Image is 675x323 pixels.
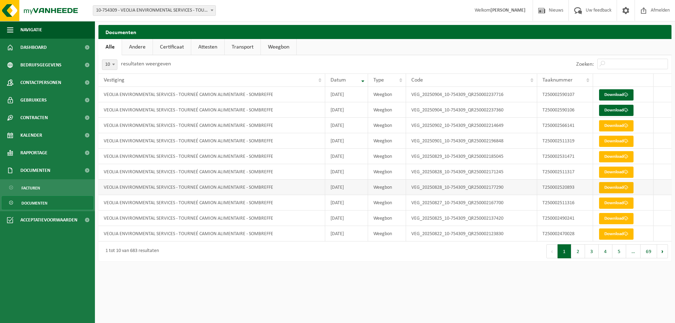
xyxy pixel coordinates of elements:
a: Transport [225,39,261,55]
td: Weegbon [368,164,406,180]
td: [DATE] [325,118,368,133]
label: Zoeken: [576,62,594,67]
a: Download [599,182,634,193]
td: VEOLIA ENVIRONMENTAL SERVICES - TOURNEÉ CAMION ALIMENTAIRE - SOMBREFFE [98,133,325,149]
td: VEOLIA ENVIRONMENTAL SERVICES - TOURNEÉ CAMION ALIMENTAIRE - SOMBREFFE [98,180,325,195]
td: VEOLIA ENVIRONMENTAL SERVICES - TOURNEÉ CAMION ALIMENTAIRE - SOMBREFFE [98,164,325,180]
td: T250002520893 [537,180,593,195]
button: 5 [612,244,626,258]
td: T250002511319 [537,133,593,149]
span: 10 [102,60,117,70]
td: T250002511316 [537,195,593,211]
td: VEG_20250902_10-754309_QR250002214649 [406,118,537,133]
h2: Documenten [98,25,671,39]
td: VEG_20250904_10-754309_QR250002237716 [406,87,537,102]
td: VEOLIA ENVIRONMENTAL SERVICES - TOURNEÉ CAMION ALIMENTAIRE - SOMBREFFE [98,149,325,164]
td: VEG_20250827_10-754309_QR250002167700 [406,195,537,211]
td: VEG_20250901_10-754309_QR250002196848 [406,133,537,149]
span: Gebruikers [20,91,47,109]
span: Rapportage [20,144,47,162]
a: Download [599,167,634,178]
td: Weegbon [368,180,406,195]
td: T250002566141 [537,118,593,133]
span: Documenten [21,196,47,210]
span: Type [373,77,384,83]
td: T250002470028 [537,226,593,241]
td: VEG_20250822_10-754309_QR250002123830 [406,226,537,241]
span: Taaknummer [542,77,573,83]
td: VEOLIA ENVIRONMENTAL SERVICES - TOURNEÉ CAMION ALIMENTAIRE - SOMBREFFE [98,102,325,118]
span: Documenten [20,162,50,179]
span: Bedrijfsgegevens [20,56,62,74]
span: 10-754309 - VEOLIA ENVIRONMENTAL SERVICES - TOURNEÉ CAMION ALIMENTAIRE - 5140 SOMBREFFE, RUE DE L... [93,5,216,16]
a: Andere [122,39,153,55]
td: [DATE] [325,133,368,149]
span: Navigatie [20,21,42,39]
a: Documenten [2,196,93,209]
button: Previous [546,244,558,258]
a: Download [599,228,634,240]
div: 1 tot 10 van 683 resultaten [102,245,159,258]
td: VEG_20250828_10-754309_QR250002171245 [406,164,537,180]
td: VEOLIA ENVIRONMENTAL SERVICES - TOURNEÉ CAMION ALIMENTAIRE - SOMBREFFE [98,195,325,211]
td: Weegbon [368,211,406,226]
span: Datum [330,77,346,83]
td: Weegbon [368,133,406,149]
span: 10-754309 - VEOLIA ENVIRONMENTAL SERVICES - TOURNEÉ CAMION ALIMENTAIRE - 5140 SOMBREFFE, RUE DE L... [93,6,216,15]
td: VEOLIA ENVIRONMENTAL SERVICES - TOURNEÉ CAMION ALIMENTAIRE - SOMBREFFE [98,87,325,102]
td: Weegbon [368,118,406,133]
span: 10 [102,59,117,70]
button: 3 [585,244,599,258]
strong: [PERSON_NAME] [490,8,526,13]
td: VEG_20250828_10-754309_QR250002177290 [406,180,537,195]
a: Download [599,151,634,162]
button: 4 [599,244,612,258]
td: [DATE] [325,226,368,241]
td: T250002511317 [537,164,593,180]
span: Acceptatievoorwaarden [20,211,77,229]
a: Facturen [2,181,93,194]
span: … [626,244,641,258]
label: resultaten weergeven [121,61,171,67]
a: Certificaat [153,39,191,55]
td: Weegbon [368,102,406,118]
span: Dashboard [20,39,47,56]
td: T250002531471 [537,149,593,164]
a: Download [599,105,634,116]
td: T250002490241 [537,211,593,226]
td: [DATE] [325,102,368,118]
td: [DATE] [325,180,368,195]
span: Kalender [20,127,42,144]
td: VEOLIA ENVIRONMENTAL SERVICES - TOURNEÉ CAMION ALIMENTAIRE - SOMBREFFE [98,211,325,226]
td: Weegbon [368,195,406,211]
button: 1 [558,244,571,258]
td: [DATE] [325,164,368,180]
td: T250002590107 [537,87,593,102]
td: [DATE] [325,149,368,164]
a: Download [599,136,634,147]
a: Alle [98,39,122,55]
td: Weegbon [368,226,406,241]
a: Attesten [191,39,224,55]
button: 2 [571,244,585,258]
button: Next [657,244,668,258]
button: 69 [641,244,657,258]
td: [DATE] [325,195,368,211]
td: [DATE] [325,211,368,226]
span: Contactpersonen [20,74,61,91]
span: Code [411,77,423,83]
td: VEG_20250904_10-754309_QR250002237360 [406,102,537,118]
td: VEOLIA ENVIRONMENTAL SERVICES - TOURNEÉ CAMION ALIMENTAIRE - SOMBREFFE [98,226,325,241]
a: Download [599,198,634,209]
td: T250002590106 [537,102,593,118]
td: VEG_20250825_10-754309_QR250002137420 [406,211,537,226]
td: Weegbon [368,87,406,102]
a: Weegbon [261,39,296,55]
a: Download [599,120,634,131]
span: Vestiging [104,77,124,83]
td: Weegbon [368,149,406,164]
span: Facturen [21,181,40,195]
a: Download [599,89,634,101]
td: [DATE] [325,87,368,102]
a: Download [599,213,634,224]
